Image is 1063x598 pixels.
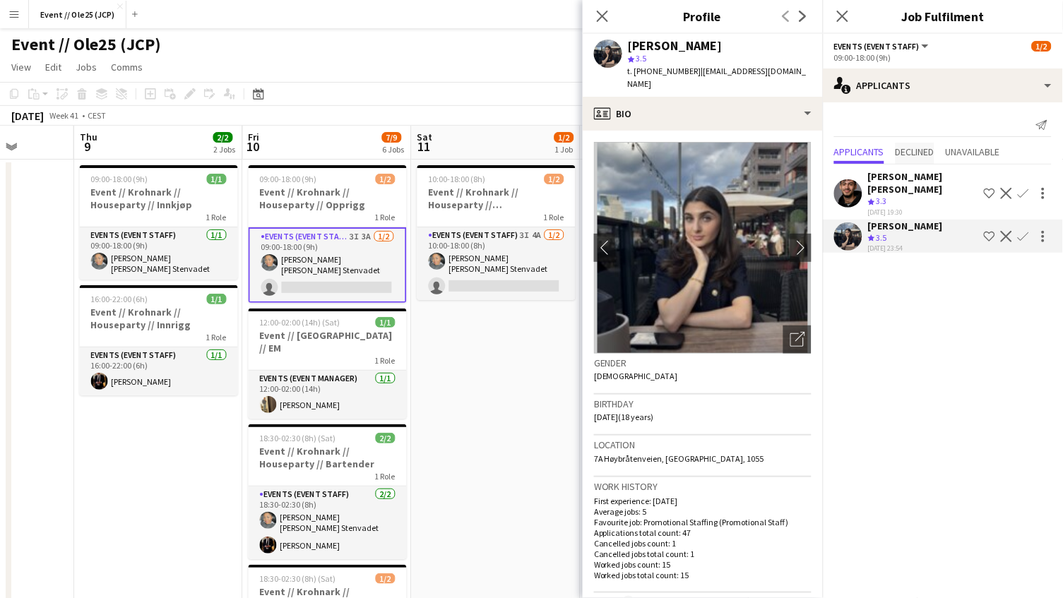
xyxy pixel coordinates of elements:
[545,174,564,184] span: 1/2
[594,506,812,517] p: Average jobs: 5
[247,138,260,155] span: 10
[249,227,407,303] app-card-role: Events (Event Staff)3I3A1/209:00-18:00 (9h)[PERSON_NAME] [PERSON_NAME] Stenvadet
[70,58,102,76] a: Jobs
[80,165,238,280] app-job-card: 09:00-18:00 (9h)1/1Event // Krohnark // Houseparty // Innkjøp1 RoleEvents (Event Staff)1/109:00-1...
[249,329,407,354] h3: Event // [GEOGRAPHIC_DATA] // EM
[45,61,61,73] span: Edit
[583,7,823,25] h3: Profile
[80,285,238,395] app-job-card: 16:00-22:00 (6h)1/1Event // Krohnark // Houseparty // Innrigg1 RoleEvents (Event Staff)1/116:00-2...
[429,174,486,184] span: 10:00-18:00 (8h)
[88,110,106,121] div: CEST
[594,412,654,422] span: [DATE] (18 years)
[417,131,433,143] span: Sat
[834,52,1052,63] div: 09:00-18:00 (9h)
[78,138,97,155] span: 9
[260,433,336,443] span: 18:30-02:30 (8h) (Sat)
[80,227,238,280] app-card-role: Events (Event Staff)1/109:00-18:00 (9h)[PERSON_NAME] [PERSON_NAME] Stenvadet
[594,559,812,570] p: Worked jobs count: 15
[554,132,574,143] span: 1/2
[376,174,396,184] span: 1/2
[868,244,943,253] div: [DATE] 23:54
[80,131,97,143] span: Thu
[249,309,407,419] div: 12:00-02:00 (14h) (Sat)1/1Event // [GEOGRAPHIC_DATA] // EM1 RoleEvents (Event Manager)1/112:00-02...
[6,58,37,76] a: View
[47,110,82,121] span: Week 41
[375,471,396,482] span: 1 Role
[544,212,564,222] span: 1 Role
[80,347,238,395] app-card-role: Events (Event Staff)1/116:00-22:00 (6h)[PERSON_NAME]
[594,496,812,506] p: First experience: [DATE]
[868,220,943,232] div: [PERSON_NAME]
[260,573,336,584] span: 18:30-02:30 (8h) (Sat)
[249,186,407,211] h3: Event // Krohnark // Houseparty // Opprigg
[896,147,934,157] span: Declined
[594,517,812,527] p: Favourite job: Promotional Staffing (Promotional Staff)
[207,294,227,304] span: 1/1
[11,34,161,55] h1: Event // Ole25 (JCP)
[11,109,44,123] div: [DATE]
[375,355,396,366] span: 1 Role
[376,573,396,584] span: 1/2
[877,196,887,206] span: 3.3
[594,538,812,549] p: Cancelled jobs count: 1
[11,61,31,73] span: View
[783,325,812,354] div: Open photos pop-in
[868,208,978,217] div: [DATE] 19:30
[555,144,574,155] div: 1 Job
[823,68,1063,102] div: Applicants
[628,40,723,52] div: [PERSON_NAME]
[376,317,396,328] span: 1/1
[376,433,396,443] span: 2/2
[249,445,407,470] h3: Event // Krohnark // Houseparty // Bartender
[594,397,812,410] h3: Birthday
[111,61,143,73] span: Comms
[29,1,126,28] button: Event // Ole25 (JCP)
[583,97,823,131] div: Bio
[636,53,647,64] span: 3.5
[76,61,97,73] span: Jobs
[628,66,807,89] span: | [EMAIL_ADDRESS][DOMAIN_NAME]
[594,480,812,493] h3: Work history
[206,212,227,222] span: 1 Role
[80,186,238,211] h3: Event // Krohnark // Houseparty // Innkjøp
[594,549,812,559] p: Cancelled jobs total count: 1
[80,306,238,331] h3: Event // Krohnark // Houseparty // Innrigg
[207,174,227,184] span: 1/1
[91,174,148,184] span: 09:00-18:00 (9h)
[834,41,920,52] span: Events (Event Staff)
[594,142,812,354] img: Crew avatar or photo
[260,174,317,184] span: 09:00-18:00 (9h)
[594,527,812,538] p: Applications total count: 47
[834,147,884,157] span: Applicants
[260,317,340,328] span: 12:00-02:00 (14h) (Sat)
[594,438,812,451] h3: Location
[877,232,887,243] span: 3.5
[594,453,764,464] span: 7A Høybråtenveien, [GEOGRAPHIC_DATA], 1055
[249,424,407,559] app-job-card: 18:30-02:30 (8h) (Sat)2/2Event // Krohnark // Houseparty // Bartender1 RoleEvents (Event Staff)2/...
[249,371,407,419] app-card-role: Events (Event Manager)1/112:00-02:00 (14h)[PERSON_NAME]
[594,371,678,381] span: [DEMOGRAPHIC_DATA]
[249,131,260,143] span: Fri
[594,357,812,369] h3: Gender
[249,486,407,559] app-card-role: Events (Event Staff)2/218:30-02:30 (8h)[PERSON_NAME] [PERSON_NAME] Stenvadet[PERSON_NAME]
[383,144,405,155] div: 6 Jobs
[628,66,701,76] span: t. [PHONE_NUMBER]
[415,138,433,155] span: 11
[823,7,1063,25] h3: Job Fulfilment
[105,58,148,76] a: Comms
[382,132,402,143] span: 7/9
[417,186,576,211] h3: Event // Krohnark // Houseparty // [GEOGRAPHIC_DATA]
[91,294,148,304] span: 16:00-22:00 (6h)
[594,570,812,580] p: Worked jobs total count: 15
[40,58,67,76] a: Edit
[249,165,407,303] app-job-card: 09:00-18:00 (9h)1/2Event // Krohnark // Houseparty // Opprigg1 RoleEvents (Event Staff)3I3A1/209:...
[417,165,576,300] app-job-card: 10:00-18:00 (8h)1/2Event // Krohnark // Houseparty // [GEOGRAPHIC_DATA]1 RoleEvents (Event Staff)...
[834,41,931,52] button: Events (Event Staff)
[206,332,227,342] span: 1 Role
[375,212,396,222] span: 1 Role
